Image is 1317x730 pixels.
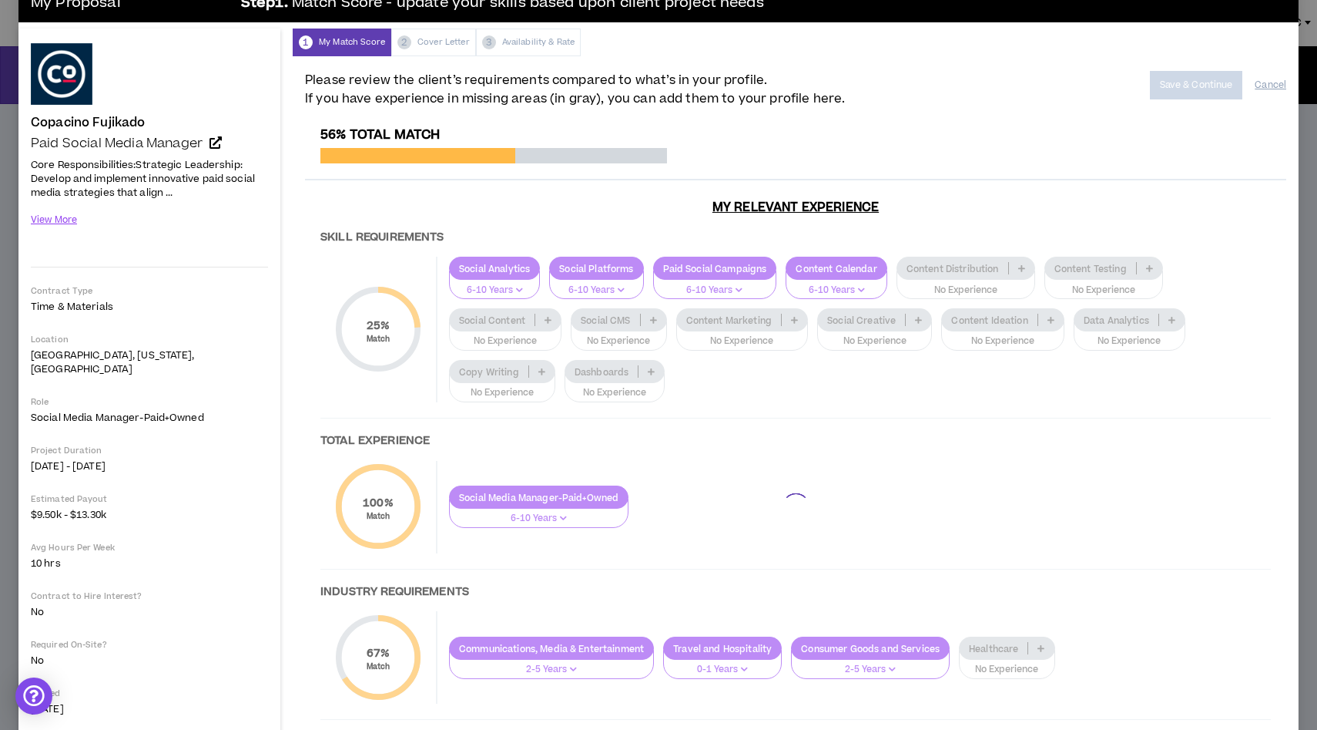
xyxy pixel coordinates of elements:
a: Paid Social Media Manager [31,136,268,151]
button: View More [31,207,77,234]
h4: Copacino Fujikado [31,116,146,130]
p: [DATE] [31,702,268,716]
span: Social Media Manager-Paid+Owned [31,411,204,425]
p: Avg Hours Per Week [31,542,268,553]
p: Contract Type [31,285,268,297]
span: Paid Social Media Manager [31,134,203,153]
p: Role [31,396,268,408]
p: [GEOGRAPHIC_DATA], [US_STATE], [GEOGRAPHIC_DATA] [31,348,268,376]
span: Please review the client’s requirements compared to what’s in your profile. If you have experienc... [305,71,845,108]
span: 56% Total Match [320,126,440,144]
div: My Match Score [293,29,391,56]
span: 1 [299,35,313,49]
p: Time & Materials [31,300,268,314]
button: Cancel [1255,72,1286,99]
p: No [31,605,268,619]
p: Core Responsibilities:Strategic Leadership: Develop and implement innovative paid social media st... [31,156,268,200]
p: Estimated Payout [31,493,268,505]
p: Contract to Hire Interest? [31,590,268,602]
p: Location [31,334,268,345]
p: Project Duration [31,445,268,456]
p: Posted [31,688,268,699]
p: [DATE] - [DATE] [31,459,268,473]
p: Required On-Site? [31,639,268,651]
p: No [31,654,268,668]
button: Save & Continue [1150,71,1243,99]
div: Open Intercom Messenger [15,678,52,715]
p: 10 hrs [31,557,268,570]
p: $9.50k - $13.30k [31,508,268,522]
